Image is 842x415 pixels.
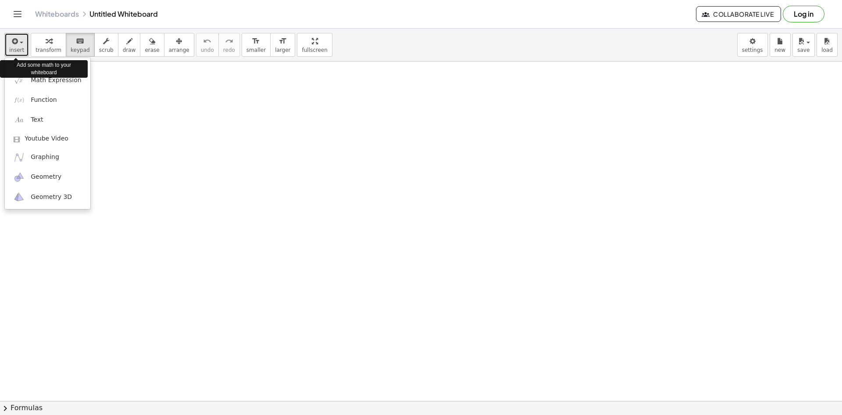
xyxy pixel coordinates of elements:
a: Youtube Video [5,130,90,148]
span: fullscreen [302,47,327,53]
button: insert [4,33,29,57]
button: fullscreen [297,33,332,57]
span: Collaborate Live [703,10,774,18]
span: draw [123,47,136,53]
i: undo [203,36,211,47]
a: Whiteboards [35,10,79,18]
a: Graphing [5,148,90,167]
span: new [774,47,785,53]
button: load [817,33,838,57]
a: Math Expression [5,70,90,90]
span: settings [742,47,763,53]
span: save [797,47,810,53]
span: Youtube Video [25,134,68,143]
button: keyboardkeypad [66,33,95,57]
button: Log in [783,6,824,22]
span: smaller [246,47,266,53]
a: Geometry [5,167,90,187]
img: ggb-geometry.svg [14,172,25,183]
span: larger [275,47,290,53]
button: settings [737,33,768,57]
span: Geometry 3D [31,193,72,202]
img: Aa.png [14,115,25,126]
button: format_sizelarger [270,33,295,57]
button: format_sizesmaller [242,33,271,57]
span: transform [36,47,61,53]
i: format_size [278,36,287,47]
img: ggb-3d.svg [14,191,25,202]
button: Toggle navigation [11,7,25,21]
span: load [821,47,833,53]
a: Geometry 3D [5,187,90,207]
span: keypad [71,47,90,53]
span: Function [31,96,57,105]
span: erase [145,47,159,53]
span: Geometry [31,173,61,181]
span: undo [201,47,214,53]
img: ggb-graphing.svg [14,152,25,163]
img: f_x.png [14,94,25,105]
span: scrub [99,47,114,53]
a: Function [5,90,90,110]
button: Collaborate Live [696,6,781,22]
span: insert [9,47,24,53]
span: Math Expression [31,76,81,85]
i: redo [225,36,233,47]
button: transform [31,33,66,57]
span: redo [223,47,235,53]
i: format_size [252,36,260,47]
button: arrange [164,33,194,57]
button: scrub [94,33,118,57]
img: sqrt_x.png [14,75,25,86]
button: erase [140,33,164,57]
button: draw [118,33,141,57]
button: redoredo [218,33,240,57]
a: Text [5,110,90,130]
button: save [792,33,815,57]
span: Text [31,115,43,124]
span: arrange [169,47,189,53]
i: keyboard [76,36,84,47]
button: undoundo [196,33,219,57]
span: Graphing [31,153,59,162]
button: new [770,33,791,57]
